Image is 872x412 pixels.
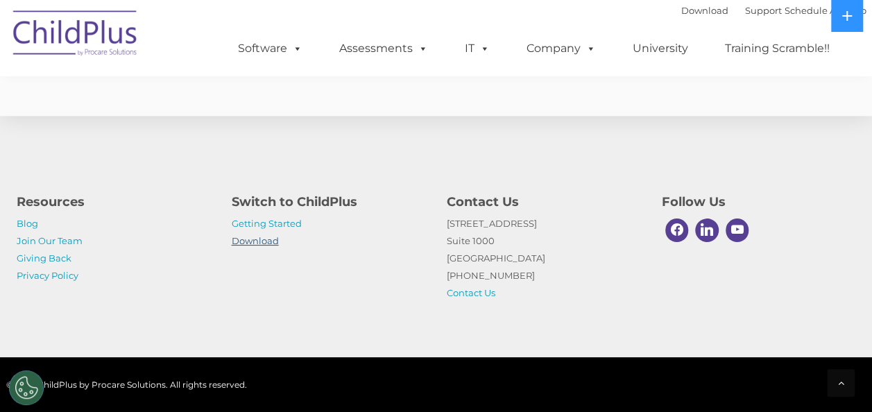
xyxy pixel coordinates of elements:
[447,287,495,298] a: Contact Us
[232,192,426,212] h4: Switch to ChildPlus
[6,379,247,390] span: © 2025 ChildPlus by Procare Solutions. All rights reserved.
[17,218,38,229] a: Blog
[662,215,692,246] a: Facebook
[619,35,702,62] a: University
[513,35,610,62] a: Company
[692,215,722,246] a: Linkedin
[451,35,504,62] a: IT
[447,215,641,302] p: [STREET_ADDRESS] Suite 1000 [GEOGRAPHIC_DATA] [PHONE_NUMBER]
[224,35,316,62] a: Software
[447,192,641,212] h4: Contact Us
[17,235,83,246] a: Join Our Team
[722,215,753,246] a: Youtube
[232,218,302,229] a: Getting Started
[6,1,145,70] img: ChildPlus by Procare Solutions
[232,235,279,246] a: Download
[681,5,728,16] a: Download
[711,35,844,62] a: Training Scramble!!
[662,192,856,212] h4: Follow Us
[17,270,78,281] a: Privacy Policy
[17,252,71,264] a: Giving Back
[785,5,866,16] a: Schedule A Demo
[745,5,782,16] a: Support
[17,192,211,212] h4: Resources
[325,35,442,62] a: Assessments
[681,5,866,16] font: |
[9,370,44,405] button: Cookies Settings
